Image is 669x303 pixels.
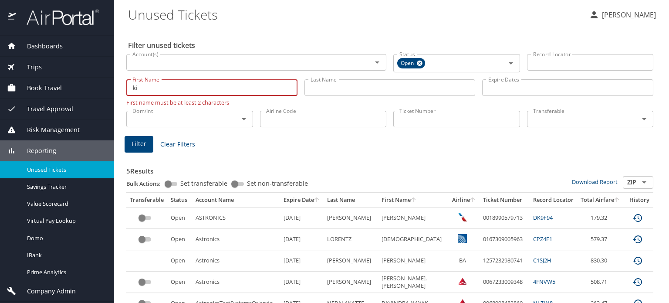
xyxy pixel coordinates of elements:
a: DK9F94 [533,214,553,221]
span: Dashboards [16,41,63,51]
button: [PERSON_NAME] [585,7,659,23]
th: Last Name [324,193,378,208]
td: [DATE] [280,250,324,272]
th: Account Name [192,193,280,208]
button: Open [638,113,650,125]
span: BA [459,256,466,264]
td: [PERSON_NAME] [324,250,378,272]
td: Open [167,208,192,229]
img: Delta Airlines [458,277,467,286]
a: 4FNVW5 [533,278,555,286]
button: Open [505,57,517,69]
span: Filter [132,139,146,150]
span: Unused Tickets [27,166,104,174]
img: American Airlines [458,213,467,221]
th: First Name [378,193,449,208]
td: 0018990579713 [480,208,530,229]
td: 0167309005963 [480,229,530,250]
span: Company Admin [16,286,76,296]
span: Trips [16,62,42,72]
button: Open [371,56,383,68]
button: sort [314,197,320,203]
th: History [624,193,655,208]
button: sort [411,197,417,203]
img: icon-airportal.png [8,9,17,26]
p: First name must be at least 2 characters [126,98,297,106]
button: Open [638,176,650,188]
a: Download Report [572,178,618,186]
p: [PERSON_NAME] [599,10,656,20]
th: Expire Date [280,193,324,208]
td: 579.37 [577,229,624,250]
td: 1257232980741 [480,250,530,272]
span: Virtual Pay Lookup [27,217,104,225]
div: Transferable [130,196,164,204]
th: Airline [449,193,480,208]
h3: 5 Results [126,161,653,176]
h1: Unused Tickets [128,1,582,28]
span: Prime Analytics [27,268,104,276]
button: Filter [125,136,153,153]
div: Open [397,58,425,68]
td: 830.30 [577,250,624,272]
img: airportal-logo.png [17,9,99,26]
td: Open [167,229,192,250]
span: Open [397,59,419,68]
td: 508.71 [577,272,624,293]
a: C1SJ2H [533,256,551,264]
td: [DATE] [280,272,324,293]
th: Total Airfare [577,193,624,208]
p: Bulk Actions: [126,180,168,187]
th: Status [167,193,192,208]
td: ASTRONICS [192,208,280,229]
th: Record Locator [530,193,577,208]
td: Astronics [192,272,280,293]
span: IBank [27,251,104,259]
td: LORENTZ [324,229,378,250]
td: [PERSON_NAME] [324,272,378,293]
button: Clear Filters [157,136,199,153]
td: 179.32 [577,208,624,229]
td: [PERSON_NAME].[PERSON_NAME] [378,272,449,293]
td: [DATE] [280,229,324,250]
td: 0067233009348 [480,272,530,293]
td: [PERSON_NAME] [378,250,449,272]
span: Travel Approval [16,104,73,114]
span: Savings Tracker [27,183,104,191]
td: [DATE] [280,208,324,229]
td: [DEMOGRAPHIC_DATA] [378,229,449,250]
h2: Filter unused tickets [128,38,655,52]
button: Open [238,113,250,125]
td: [PERSON_NAME] [324,208,378,229]
a: CPZ4F1 [533,235,552,243]
span: Clear Filters [160,139,195,150]
th: Ticket Number [480,193,530,208]
td: [PERSON_NAME] [378,208,449,229]
span: Book Travel [16,83,62,93]
td: Astronics [192,229,280,250]
td: Open [167,250,192,272]
img: United Airlines [458,234,467,243]
span: Reporting [16,146,56,156]
td: Astronics [192,250,280,272]
button: sort [470,197,476,203]
td: Open [167,272,192,293]
span: Value Scorecard [27,200,104,208]
span: Risk Management [16,125,80,135]
button: sort [614,197,620,203]
span: Set non-transferable [247,180,308,187]
span: Set transferable [180,180,227,187]
span: Domo [27,234,104,242]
